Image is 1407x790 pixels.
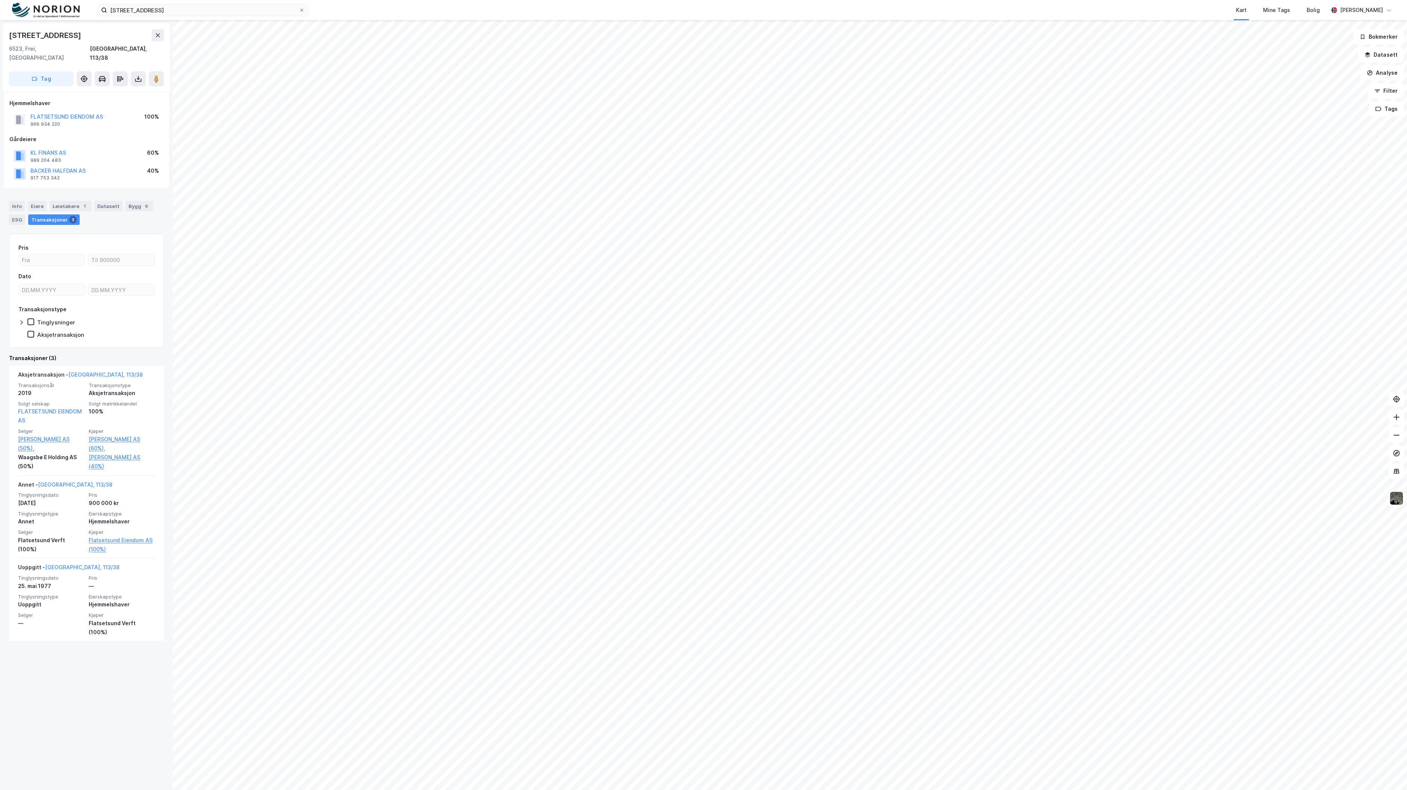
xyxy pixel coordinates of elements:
[147,166,159,175] div: 40%
[1368,83,1404,98] button: Filter
[144,112,159,121] div: 100%
[18,401,84,407] span: Solgt selskap
[18,612,84,618] span: Selger
[50,201,91,211] div: Leietakere
[1263,6,1290,15] div: Mine Tags
[9,99,163,108] div: Hjemmelshaver
[88,284,154,295] input: DD.MM.YYYY
[30,175,60,181] div: 917 753 342
[89,600,155,609] div: Hjemmelshaver
[18,529,84,535] span: Selger
[18,243,29,252] div: Pris
[18,428,84,434] span: Selger
[89,575,155,581] span: Pris
[68,371,143,378] a: [GEOGRAPHIC_DATA], 113/38
[89,453,155,471] a: [PERSON_NAME] AS (40%)
[18,511,84,517] span: Tinglysningstype
[9,354,164,363] div: Transaksjoner (3)
[18,480,112,492] div: Annet -
[89,619,155,637] div: Flatsetsund Verft (100%)
[89,401,155,407] span: Solgt matrikkelandel
[12,3,80,18] img: norion-logo.80e7a08dc31c2e691866.png
[18,370,143,382] div: Aksjetransaksjon -
[94,201,123,211] div: Datasett
[126,201,153,211] div: Bygg
[28,214,80,225] div: Transaksjoner
[18,517,84,526] div: Annet
[1353,29,1404,44] button: Bokmerker
[9,29,83,41] div: [STREET_ADDRESS]
[30,157,61,163] div: 989 204 483
[1236,6,1247,15] div: Kart
[81,202,88,210] div: 1
[37,331,84,338] div: Aksjetransaksjon
[89,407,155,416] div: 100%
[89,612,155,618] span: Kjøper
[89,389,155,398] div: Aksjetransaksjon
[1369,101,1404,116] button: Tags
[90,44,164,62] div: [GEOGRAPHIC_DATA], 113/38
[1307,6,1320,15] div: Bolig
[88,254,154,265] input: Til 900000
[69,216,77,223] div: 3
[89,536,155,554] a: Flatsetsund Eiendom AS (100%)
[89,435,155,453] a: [PERSON_NAME] AS (60%),
[18,389,84,398] div: 2019
[9,71,74,86] button: Tag
[9,201,25,211] div: Info
[89,428,155,434] span: Kjøper
[9,214,25,225] div: ESG
[18,575,84,581] span: Tinglysningsdato
[18,305,67,314] div: Transaksjonstype
[45,564,120,570] a: [GEOGRAPHIC_DATA], 113/38
[1360,65,1404,80] button: Analyse
[30,121,60,127] div: 966 934 220
[1340,6,1383,15] div: [PERSON_NAME]
[19,284,85,295] input: DD.MM.YYYY
[19,254,85,265] input: Fra
[18,594,84,600] span: Tinglysningstype
[18,563,120,575] div: Uoppgitt -
[18,492,84,498] span: Tinglysningsdato
[18,272,31,281] div: Dato
[1369,754,1407,790] iframe: Chat Widget
[147,148,159,157] div: 60%
[143,202,150,210] div: 6
[89,517,155,526] div: Hjemmelshaver
[89,511,155,517] span: Eierskapstype
[89,492,155,498] span: Pris
[18,453,84,471] div: Waagsbø E Holding AS (50%)
[89,382,155,389] span: Transaksjonstype
[18,600,84,609] div: Uoppgitt
[18,582,84,591] div: 25. mai 1977
[89,529,155,535] span: Kjøper
[9,135,163,144] div: Gårdeiere
[18,382,84,389] span: Transaksjonsår
[18,619,84,628] div: —
[28,201,47,211] div: Eiere
[9,44,90,62] div: 6523, Frei, [GEOGRAPHIC_DATA]
[18,536,84,554] div: Flatsetsund Verft (100%)
[18,408,82,424] a: FLATSETSUND EIENDOM AS
[89,582,155,591] div: —
[1369,754,1407,790] div: Kontrollprogram for chat
[1389,491,1404,505] img: 9k=
[37,319,75,326] div: Tinglysninger
[18,499,84,508] div: [DATE]
[89,499,155,508] div: 900 000 kr
[89,594,155,600] span: Eierskapstype
[1358,47,1404,62] button: Datasett
[18,435,84,453] a: [PERSON_NAME] AS (50%),
[38,481,112,488] a: [GEOGRAPHIC_DATA], 113/38
[107,5,299,16] input: Søk på adresse, matrikkel, gårdeiere, leietakere eller personer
